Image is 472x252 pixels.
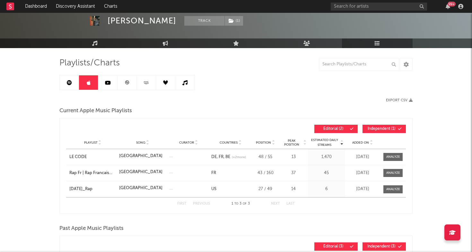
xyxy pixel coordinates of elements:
button: Editorial(3) [314,242,358,251]
div: [PERSON_NAME] [108,16,176,26]
span: Playlist [84,141,98,145]
div: [DATE] [346,154,379,160]
button: Track [184,16,224,26]
a: FR [211,171,216,175]
span: (+ 2 more) [232,155,246,160]
button: Export CSV [386,98,413,102]
a: BE [223,155,230,159]
button: (1) [225,16,243,26]
span: Playlists/Charts [59,59,120,67]
button: Last [286,202,295,206]
input: Search Playlists/Charts [319,58,399,71]
div: 45 [310,170,343,176]
button: Previous [193,202,210,206]
span: Position [256,141,271,145]
button: 99+ [446,4,450,9]
div: 27 / 49 [253,186,277,192]
button: First [177,202,187,206]
div: [GEOGRAPHIC_DATA] [119,185,162,191]
div: 1 3 3 [223,200,258,208]
button: Independent(1) [363,125,406,133]
span: ( 1 ) [224,16,243,26]
button: Editorial(2) [314,125,358,133]
a: FR [217,155,223,159]
span: Added On [352,141,369,145]
a: US [211,187,216,191]
div: [DATE] [346,186,379,192]
a: [DATE]_Rap [69,186,116,192]
div: 99 + [448,2,456,6]
span: Independent ( 3 ) [367,245,396,248]
div: 1,470 [310,154,343,160]
span: Estimated Daily Streams [310,138,339,147]
div: 13 [281,154,306,160]
span: Peak Position [281,139,302,147]
button: Independent(3) [363,242,406,251]
span: Independent ( 1 ) [367,127,396,131]
div: 37 [281,170,306,176]
span: Current Apple Music Playlists [59,107,132,115]
div: 14 [281,186,306,192]
span: to [234,202,238,205]
div: [GEOGRAPHIC_DATA] [119,169,162,175]
span: Countries [220,141,238,145]
span: Song [136,141,145,145]
span: of [243,202,247,205]
span: Editorial ( 3 ) [319,245,348,248]
span: Curator [179,141,194,145]
input: Search for artists [331,3,427,11]
div: 6 [310,186,343,192]
div: [GEOGRAPHIC_DATA] [119,153,162,159]
a: LE CODE [69,154,116,160]
div: 43 / 160 [253,170,277,176]
button: Next [271,202,280,206]
span: Editorial ( 2 ) [319,127,348,131]
a: Rap Fr | Rap Francais 2025 | Hits Rap Kaaris, L2B, SDM, Gims, Leto, Tiakola, Zamdane, PLK, Booba [69,170,116,176]
div: [DATE] [346,170,379,176]
a: DE [211,155,217,159]
div: 48 / 55 [253,154,277,160]
span: Past Apple Music Playlists [59,225,124,232]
